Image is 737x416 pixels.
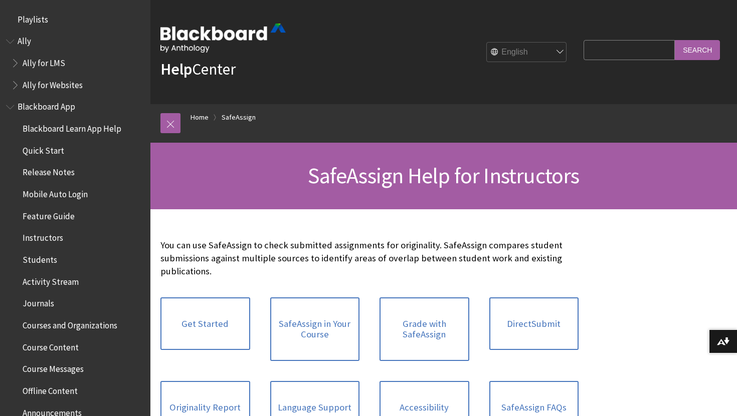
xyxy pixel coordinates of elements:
[18,99,75,112] span: Blackboard App
[6,33,144,94] nav: Book outline for Anthology Ally Help
[160,59,236,79] a: HelpCenter
[23,361,84,374] span: Course Messages
[23,273,79,287] span: Activity Stream
[23,55,65,68] span: Ally for LMS
[160,59,192,79] strong: Help
[380,297,469,361] a: Grade with SafeAssign
[23,382,78,396] span: Offline Content
[23,142,64,156] span: Quick Start
[487,43,567,63] select: Site Language Selector
[23,251,57,265] span: Students
[160,239,579,278] p: You can use SafeAssign to check submitted assignments for originality. SafeAssign compares studen...
[489,297,579,350] a: DirectSubmit
[160,297,250,350] a: Get Started
[23,120,121,134] span: Blackboard Learn App Help
[160,24,286,53] img: Blackboard by Anthology
[23,77,83,90] span: Ally for Websites
[23,186,88,199] span: Mobile Auto Login
[191,111,209,124] a: Home
[23,295,54,309] span: Journals
[23,164,75,178] span: Release Notes
[18,11,48,25] span: Playlists
[23,339,79,352] span: Course Content
[308,162,579,189] span: SafeAssign Help for Instructors
[23,230,63,243] span: Instructors
[6,11,144,28] nav: Book outline for Playlists
[675,40,720,60] input: Search
[23,208,75,221] span: Feature Guide
[222,111,256,124] a: SafeAssign
[18,33,31,47] span: Ally
[23,317,117,330] span: Courses and Organizations
[270,297,360,361] a: SafeAssign in Your Course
